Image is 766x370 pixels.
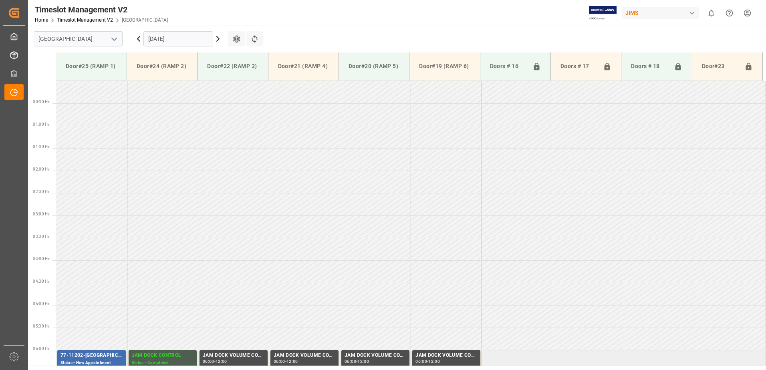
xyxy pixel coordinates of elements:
img: Exertis%20JAM%20-%20Email%20Logo.jpg_1722504956.jpg [589,6,617,20]
div: - [285,360,286,363]
div: Door#22 (RAMP 3) [204,59,261,74]
div: Doors # 17 [557,59,600,74]
div: 06:00 [415,360,427,363]
div: Timeslot Management V2 [35,4,168,16]
div: Status - New Appointment [60,360,123,366]
div: Door#19 (RAMP 6) [416,59,473,74]
div: Doors # 16 [487,59,529,74]
span: 01:30 Hr [33,145,49,149]
input: Type to search/select [34,31,123,46]
a: Timeslot Management V2 [57,17,113,23]
div: Door#21 (RAMP 4) [275,59,332,74]
div: JAM DOCK VOLUME CONTROL [203,352,264,360]
div: Status - Completed [132,360,194,366]
div: 12:00 [357,360,369,363]
span: 03:00 Hr [33,212,49,216]
span: 05:30 Hr [33,324,49,328]
span: 04:30 Hr [33,279,49,284]
span: 02:00 Hr [33,167,49,171]
div: JAM DOCK VOLUME CONTROL [274,352,335,360]
span: 01:00 Hr [33,122,49,127]
div: JAM DOCK VOLUME CONTROL [415,352,477,360]
div: Door#24 (RAMP 2) [133,59,191,74]
div: - [356,360,357,363]
div: Doors # 18 [628,59,670,74]
div: 12:00 [428,360,440,363]
div: 77-11202-[GEOGRAPHIC_DATA] [60,352,123,360]
div: Door#25 (RAMP 1) [62,59,120,74]
div: 06:00 [274,360,285,363]
span: 05:00 Hr [33,302,49,306]
button: open menu [108,33,120,45]
button: show 0 new notifications [702,4,720,22]
div: 12:00 [286,360,298,363]
input: DD.MM.YYYY [143,31,213,46]
span: 02:30 Hr [33,189,49,194]
span: 03:30 Hr [33,234,49,239]
div: JAM DOCK VOLUME CONTROL [345,352,406,360]
button: Help Center [720,4,738,22]
div: 06:00 [345,360,356,363]
div: JIMS [622,7,699,19]
a: Home [35,17,48,23]
div: Door#20 (RAMP 5) [345,59,403,74]
span: 06:00 Hr [33,346,49,351]
div: Door#23 [699,59,741,74]
div: JAM DOCK CONTROL [132,352,194,360]
span: 04:00 Hr [33,257,49,261]
div: 12:00 [216,360,227,363]
div: - [214,360,216,363]
button: JIMS [622,5,702,20]
span: 00:30 Hr [33,100,49,104]
div: - [427,360,428,363]
div: 06:00 [203,360,214,363]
